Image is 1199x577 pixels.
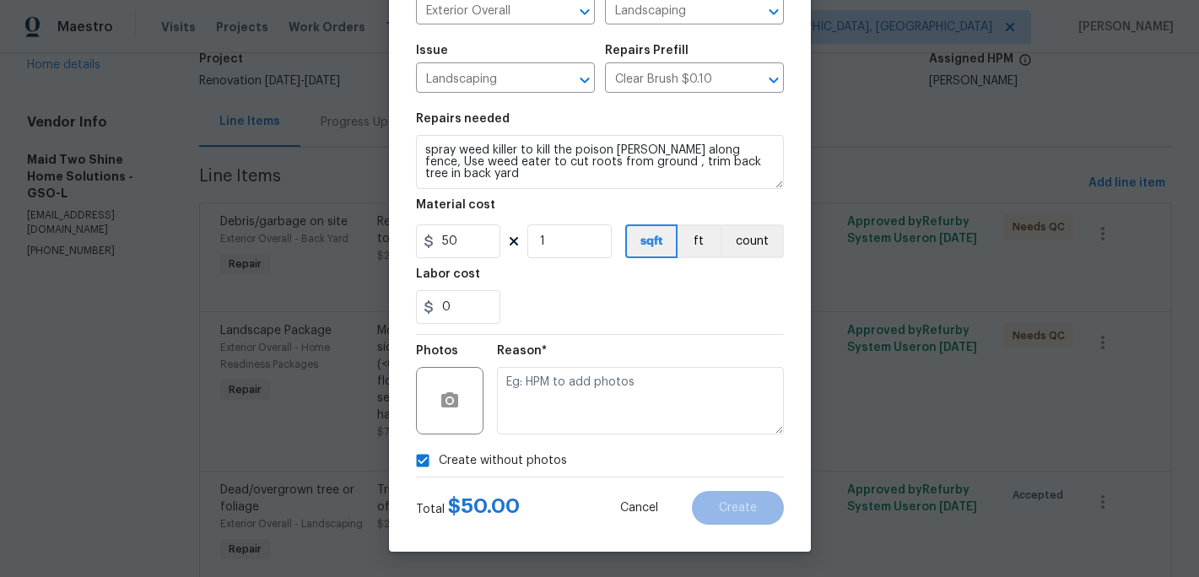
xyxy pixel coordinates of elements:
[593,491,685,525] button: Cancel
[605,45,689,57] h5: Repairs Prefill
[719,502,757,515] span: Create
[416,135,784,189] textarea: spray weed killer to kill the poison [PERSON_NAME] along fence, Use weed eater to cut roots from ...
[416,268,480,280] h5: Labor cost
[625,224,678,258] button: sqft
[678,224,721,258] button: ft
[448,496,520,516] span: $ 50.00
[573,68,597,92] button: Open
[497,345,547,357] h5: Reason*
[416,345,458,357] h5: Photos
[416,498,520,518] div: Total
[620,502,658,515] span: Cancel
[416,45,448,57] h5: Issue
[416,199,495,211] h5: Material cost
[692,491,784,525] button: Create
[439,452,567,470] span: Create without photos
[721,224,784,258] button: count
[762,68,786,92] button: Open
[416,113,510,125] h5: Repairs needed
